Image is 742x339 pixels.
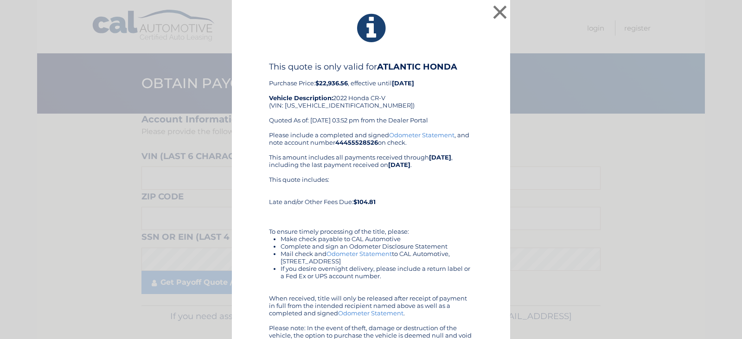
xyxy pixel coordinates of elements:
b: [DATE] [388,161,410,168]
strong: Vehicle Description: [269,94,333,102]
li: Make check payable to CAL Automotive [281,235,473,243]
a: Odometer Statement [338,309,403,317]
b: $22,936.56 [315,79,348,87]
li: Mail check and to CAL Automotive, [STREET_ADDRESS] [281,250,473,265]
a: Odometer Statement [326,250,392,257]
b: 44455528526 [335,139,378,146]
b: [DATE] [392,79,414,87]
b: [DATE] [429,154,451,161]
div: This quote includes: Late and/or Other Fees Due: [269,176,473,205]
h4: This quote is only valid for [269,62,473,72]
b: ATLANTIC HONDA [377,62,457,72]
b: $104.81 [353,198,376,205]
li: Complete and sign an Odometer Disclosure Statement [281,243,473,250]
div: Purchase Price: , effective until 2022 Honda CR-V (VIN: [US_VEHICLE_IDENTIFICATION_NUMBER]) Quote... [269,62,473,131]
li: If you desire overnight delivery, please include a return label or a Fed Ex or UPS account number. [281,265,473,280]
a: Odometer Statement [389,131,454,139]
button: × [491,3,509,21]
